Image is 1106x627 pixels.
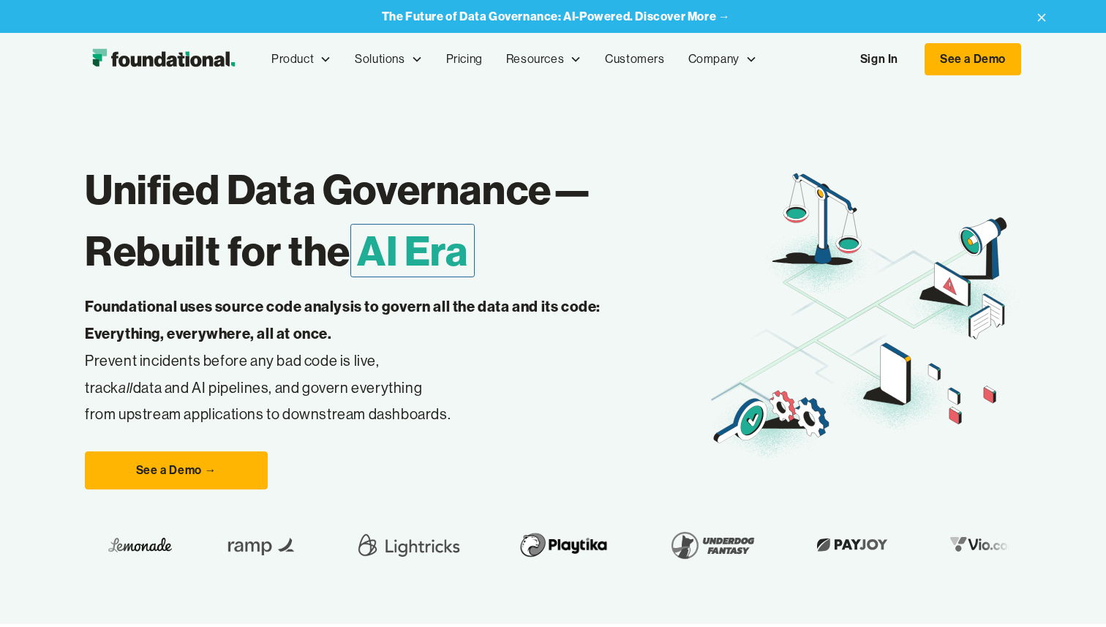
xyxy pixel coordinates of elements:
[846,44,913,75] a: Sign In
[260,35,343,83] div: Product
[85,451,268,489] a: See a Demo →
[688,50,740,69] div: Company
[429,525,533,566] img: Playtika
[593,35,676,83] a: Customers
[925,43,1021,75] a: See a Demo
[136,525,224,566] img: Ramp
[355,50,405,69] div: Solutions
[85,293,647,428] p: Prevent incidents before any bad code is live, track data and AI pipelines, and govern everything...
[350,224,475,277] span: AI Era
[343,35,434,83] div: Solutions
[494,35,593,83] div: Resources
[85,45,242,74] a: home
[85,297,601,342] strong: Foundational uses source code analysis to govern all the data and its code: Everything, everywher...
[382,9,731,23] a: The Future of Data Governance: AI-Powered. Discover More →
[677,35,769,83] div: Company
[271,525,382,566] img: Lightricks
[85,159,709,282] h1: Unified Data Governance— Rebuilt for the
[859,533,944,556] img: Vio.com
[580,525,680,566] img: Underdog Fantasy
[85,45,242,74] img: Foundational Logo
[434,35,494,83] a: Pricing
[118,378,133,397] em: all
[726,533,813,556] img: Payjoy
[506,50,564,69] div: Resources
[271,50,314,69] div: Product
